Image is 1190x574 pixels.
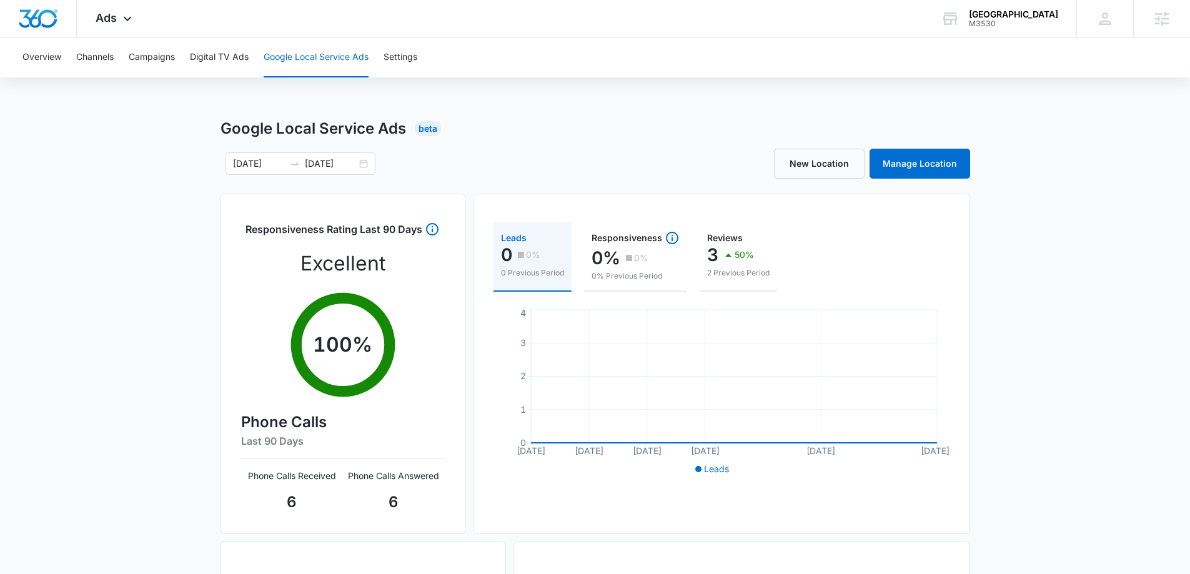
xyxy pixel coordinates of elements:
div: Reviews [707,234,770,242]
p: 0% [634,254,648,262]
button: Settings [384,37,417,77]
tspan: 0 [520,437,526,448]
h3: Responsiveness Rating Last 90 Days [245,222,422,244]
p: 6 [343,491,445,513]
p: 0 [501,245,512,265]
p: 0% [526,250,540,259]
tspan: [DATE] [806,445,835,456]
tspan: 1 [520,404,526,415]
span: Ads [96,11,117,24]
button: Channels [76,37,114,77]
p: 0% Previous Period [592,270,680,282]
div: Responsiveness [592,230,680,245]
tspan: 4 [520,307,526,318]
a: Manage Location [870,149,970,179]
button: Digital TV Ads [190,37,249,77]
p: 50% [735,250,754,259]
input: End date [305,157,357,171]
tspan: [DATE] [921,445,950,456]
div: Leads [501,234,564,242]
tspan: [DATE] [574,445,603,456]
p: 3 [707,245,718,265]
tspan: [DATE] [517,445,545,456]
tspan: 2 [520,370,526,381]
input: Start date [233,157,285,171]
p: Excellent [300,249,385,279]
div: Beta [415,121,441,136]
span: swap-right [290,159,300,169]
div: account id [969,19,1058,28]
h4: Phone Calls [241,411,445,433]
span: to [290,159,300,169]
button: Campaigns [129,37,175,77]
p: 100 % [313,330,372,360]
button: Overview [22,37,61,77]
h1: Google Local Service Ads [221,117,406,140]
p: 0% [592,248,620,268]
p: Phone Calls Answered [343,469,445,482]
p: 2 Previous Period [707,267,770,279]
tspan: 3 [520,337,526,348]
button: Google Local Service Ads [264,37,369,77]
tspan: [DATE] [690,445,719,456]
p: 0 Previous Period [501,267,564,279]
h6: Last 90 Days [241,433,445,448]
p: 6 [241,491,343,513]
a: New Location [774,149,865,179]
div: account name [969,9,1058,19]
span: Leads [704,463,729,474]
p: Phone Calls Received [241,469,343,482]
tspan: [DATE] [632,445,661,456]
